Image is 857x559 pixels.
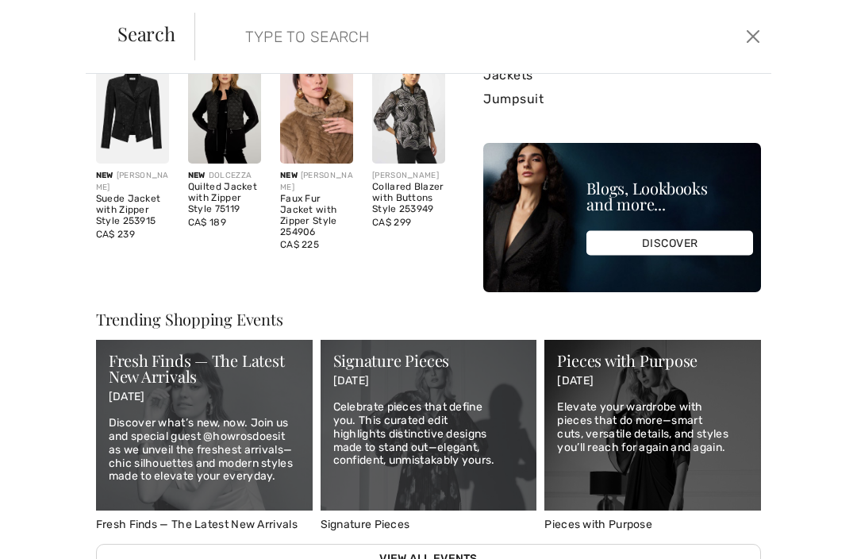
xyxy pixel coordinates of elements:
[483,87,761,111] a: Jumpsuit
[280,171,298,180] span: New
[483,143,761,292] img: Blogs, Lookbooks and more...
[372,217,411,228] span: CA$ 299
[372,170,445,182] div: [PERSON_NAME]
[96,171,113,180] span: New
[96,194,169,226] div: Suede Jacket with Zipper Style 253915
[557,375,748,388] p: [DATE]
[96,54,169,164] img: Suede Jacket with Zipper Style 253915. Black
[333,401,525,468] p: Celebrate pieces that define you. This curated edit highlights distinctive designs made to stand ...
[188,217,226,228] span: CA$ 189
[96,170,169,194] div: [PERSON_NAME]
[557,401,748,454] p: Elevate your wardrobe with pieces that do more—smart cuts, versatile details, and styles you’ll r...
[280,54,353,164] img: Faux Fur Jacket with Zipper Style 254906. Black
[233,13,615,60] input: TYPE TO SEARCH
[557,353,748,368] div: Pieces with Purpose
[280,239,319,250] span: CA$ 225
[372,54,445,164] img: Collared Blazer with Buttons Style 253949. Black/Multi
[96,340,313,531] a: Fresh Finds — The Latest New Arrivals Fresh Finds — The Latest New Arrivals [DATE] Discover what’...
[96,518,298,531] span: Fresh Finds — The Latest New Arrivals
[117,24,175,43] span: Search
[586,231,753,256] div: DISCOVER
[96,229,135,240] span: CA$ 239
[109,417,300,484] p: Discover what’s new, now. Join us and special guest @howrosdoesit as we unveil the freshest arriv...
[188,171,206,180] span: New
[333,375,525,388] p: [DATE]
[280,170,353,194] div: [PERSON_NAME]
[321,340,537,531] a: Signature Pieces Signature Pieces [DATE] Celebrate pieces that define you. This curated edit high...
[544,518,652,531] span: Pieces with Purpose
[109,391,300,404] p: [DATE]
[483,64,761,87] a: Jackets
[586,180,753,212] div: Blogs, Lookbooks and more...
[544,340,761,531] a: Pieces with Purpose Pieces with Purpose [DATE] Elevate your wardrobe with pieces that do more—sma...
[742,24,765,49] button: Close
[372,182,445,214] div: Collared Blazer with Buttons Style 253949
[96,311,761,327] div: Trending Shopping Events
[188,54,261,164] img: Quilted Jacket with Zipper Style 75119. As sample
[280,194,353,237] div: Faux Fur Jacket with Zipper Style 254906
[109,353,300,384] div: Fresh Finds — The Latest New Arrivals
[188,182,261,214] div: Quilted Jacket with Zipper Style 75119
[333,353,525,368] div: Signature Pieces
[321,518,410,531] span: Signature Pieces
[188,170,261,182] div: DOLCEZZA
